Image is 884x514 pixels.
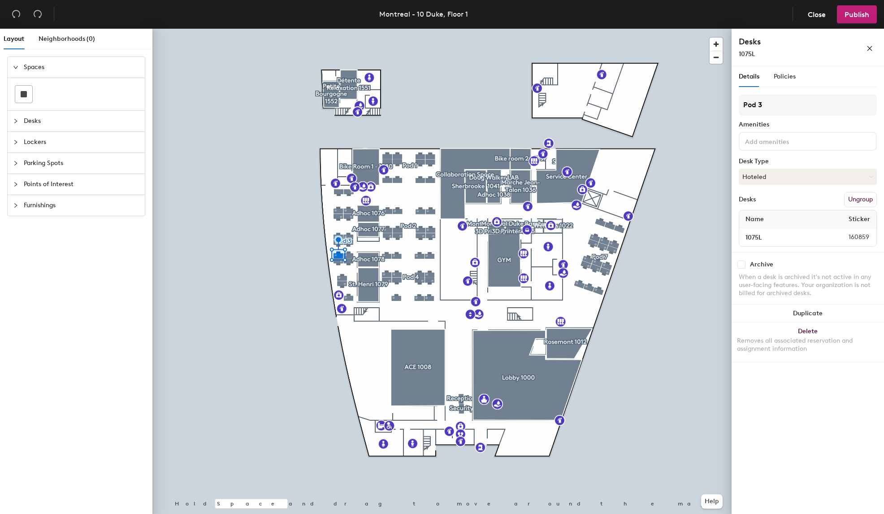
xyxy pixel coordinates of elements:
[739,121,877,128] div: Amenities
[4,35,24,43] span: Layout
[13,203,18,208] span: collapsed
[739,273,877,297] div: When a desk is archived it's not active in any user-facing features. Your organization is not bil...
[39,35,95,43] span: Neighborhoods (0)
[24,57,139,78] span: Spaces
[29,5,47,23] button: Redo (⌘ + ⇧ + Z)
[844,192,877,207] button: Ungroup
[732,305,884,322] button: Duplicate
[24,111,139,131] span: Desks
[13,182,18,187] span: collapsed
[379,9,468,20] div: Montreal - 10 Duke, Floor 1
[867,45,873,52] span: close
[7,5,25,23] button: Undo (⌘ + Z)
[739,36,837,48] h4: Desks
[13,118,18,124] span: collapsed
[800,5,833,23] button: Close
[13,139,18,145] span: collapsed
[827,232,875,242] span: 160859
[737,337,879,353] div: Removes all associated reservation and assignment information
[739,73,759,80] span: Details
[743,135,824,146] input: Add amenities
[808,10,826,19] span: Close
[845,10,869,19] span: Publish
[739,169,877,185] button: Hoteled
[739,196,756,203] div: Desks
[24,195,139,216] span: Furnishings
[13,65,18,70] span: expanded
[739,158,877,165] div: Desk Type
[13,161,18,166] span: collapsed
[774,73,796,80] span: Policies
[24,153,139,174] span: Parking Spots
[844,211,875,227] span: Sticker
[24,174,139,195] span: Points of Interest
[12,9,21,18] span: undo
[24,132,139,152] span: Lockers
[750,261,773,268] div: Archive
[732,322,884,362] button: DeleteRemoves all associated reservation and assignment information
[701,494,723,509] button: Help
[739,50,755,58] span: 1075L
[837,5,877,23] button: Publish
[741,231,827,244] input: Unnamed desk
[741,211,768,227] span: Name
